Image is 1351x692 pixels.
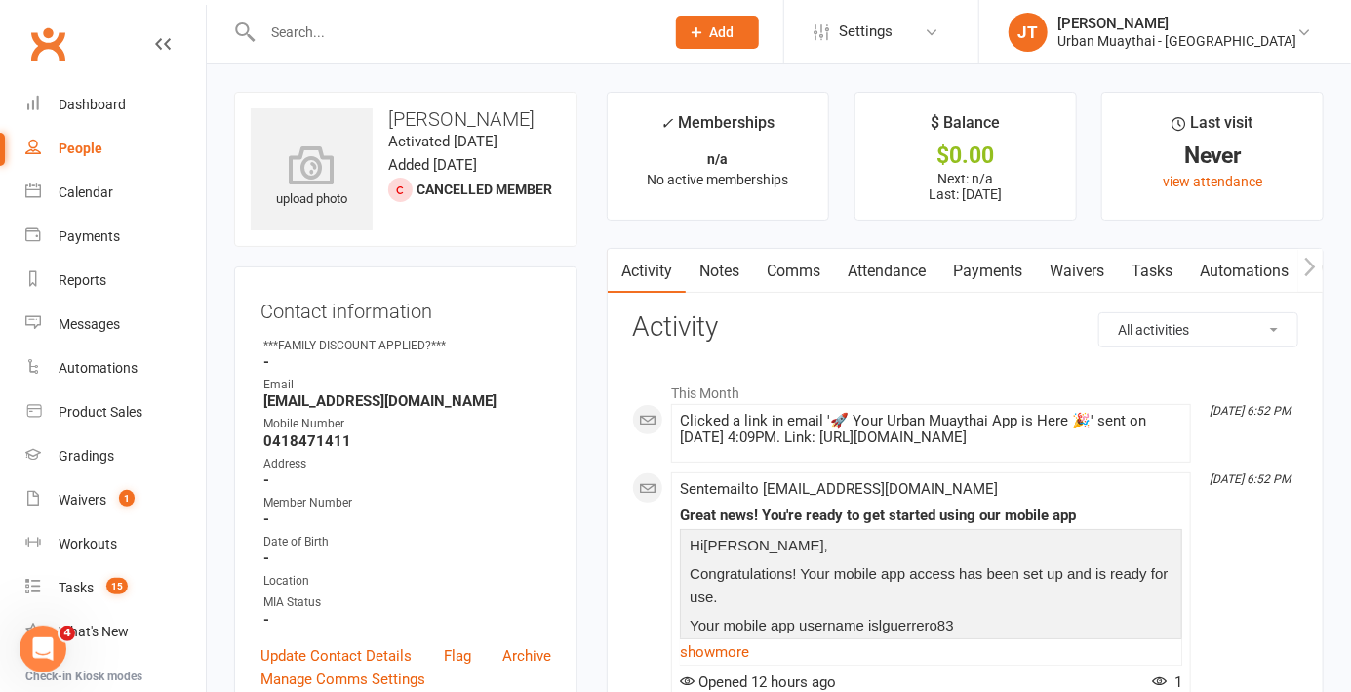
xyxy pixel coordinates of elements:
span: Opened 12 hours ago [680,673,836,691]
h3: Activity [632,312,1298,343]
a: view attendance [1163,174,1262,189]
div: Memberships [661,110,775,146]
span: 15 [106,578,128,594]
div: Gradings [59,448,114,464]
div: Automations [59,360,138,376]
div: $0.00 [873,145,1058,166]
a: Calendar [25,171,206,215]
a: Product Sales [25,390,206,434]
a: Archive [502,644,551,668]
iframe: Intercom live chat [20,626,66,672]
a: Reports [25,259,206,303]
a: Tasks [1118,249,1186,294]
div: Product Sales [59,404,142,420]
i: [DATE] 6:52 PM [1210,472,1291,486]
a: Manage Comms Settings [260,668,425,691]
div: MIA Status [263,593,551,612]
a: Flag [444,644,471,668]
a: Update Contact Details [260,644,412,668]
strong: [EMAIL_ADDRESS][DOMAIN_NAME] [263,392,551,410]
div: Member Number [263,494,551,512]
div: Tasks [59,580,94,595]
time: Added [DATE] [388,156,477,174]
p: Next: n/a Last: [DATE] [873,171,1058,202]
a: What's New [25,610,206,654]
div: Clicked a link in email '🚀 Your Urban Muaythai App is Here 🎉' sent on [DATE] 4:09PM. Link: [URL][... [680,413,1182,446]
div: Waivers [59,492,106,508]
span: Hi [690,537,703,553]
a: Automations [25,346,206,390]
button: Add [676,16,759,49]
span: [PERSON_NAME] [704,537,824,553]
h3: Contact information [260,293,551,322]
strong: - [263,353,551,371]
a: Workouts [25,522,206,566]
strong: n/a [708,151,729,167]
span: Congratulations! Your mobile app access has been set up and is ready for use. [690,565,1168,605]
div: Never [1120,145,1305,166]
strong: - [263,510,551,528]
div: JT [1009,13,1048,52]
h3: [PERSON_NAME] [251,108,561,130]
div: Messages [59,316,120,332]
span: 1 [1152,673,1182,691]
div: Workouts [59,536,117,551]
a: Waivers 1 [25,478,206,522]
a: Gradings [25,434,206,478]
div: [PERSON_NAME] [1057,15,1296,32]
div: Payments [59,228,120,244]
span: Sent email to [EMAIL_ADDRESS][DOMAIN_NAME] [680,480,998,498]
span: Cancelled member [417,182,552,197]
div: Mobile Number [263,415,551,433]
strong: - [263,611,551,629]
a: Payments [939,249,1036,294]
div: Urban Muaythai - [GEOGRAPHIC_DATA] [1057,32,1296,50]
i: ✓ [661,114,674,133]
a: Messages [25,303,206,346]
div: People [59,141,102,156]
p: lguerrero83 [685,614,1177,642]
span: Your mobile app username is [690,617,879,633]
li: This Month [632,373,1298,404]
div: Address [263,455,551,473]
span: Settings [839,10,893,54]
time: Activated [DATE] [388,133,497,150]
div: Email [263,376,551,394]
div: What's New [59,624,129,639]
a: Clubworx [23,20,72,68]
a: Activity [608,249,686,294]
span: 4 [60,626,75,641]
span: 1 [119,490,135,507]
span: , [824,537,828,553]
a: People [25,127,206,171]
div: ***FAMILY DISCOUNT APPLIED?*** [263,337,551,355]
strong: - [263,471,551,489]
i: [DATE] 6:52 PM [1210,404,1291,418]
div: Calendar [59,184,113,200]
div: Reports [59,272,106,288]
span: No active memberships [648,172,789,187]
strong: 0418471411 [263,432,551,450]
div: Last visit [1172,110,1253,145]
a: Dashboard [25,83,206,127]
strong: - [263,550,551,567]
span: Add [710,24,735,40]
div: upload photo [251,145,373,210]
input: Search... [257,19,651,46]
div: Dashboard [59,97,126,112]
a: show more [680,638,1182,666]
a: Comms [753,249,834,294]
div: Great news! You're ready to get started using our mobile app [680,508,1182,524]
a: Automations [1186,249,1302,294]
div: Date of Birth [263,533,551,551]
a: Attendance [834,249,939,294]
div: Location [263,572,551,590]
a: Waivers [1036,249,1118,294]
a: Payments [25,215,206,259]
a: Tasks 15 [25,566,206,610]
a: Notes [686,249,753,294]
div: $ Balance [931,110,1000,145]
